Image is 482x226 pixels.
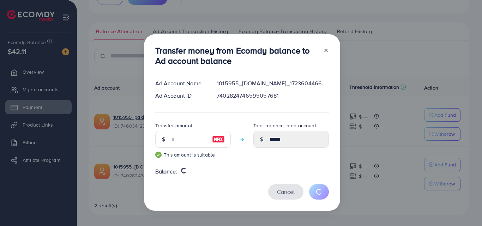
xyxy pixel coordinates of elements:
img: image [212,135,225,143]
div: Ad Account Name [150,79,211,87]
small: This amount is suitable [155,151,231,158]
div: 1015955_[DOMAIN_NAME]_1723604466394 [211,79,334,87]
span: Cancel [277,188,295,196]
div: Ad Account ID [150,92,211,100]
button: Cancel [268,184,303,199]
label: Total balance in ad account [253,122,316,129]
div: 7402824746595057681 [211,92,334,100]
iframe: Chat [452,194,477,221]
span: Balance: [155,167,177,176]
label: Transfer amount [155,122,192,129]
img: guide [155,152,162,158]
h3: Transfer money from Ecomdy balance to Ad account balance [155,45,318,66]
